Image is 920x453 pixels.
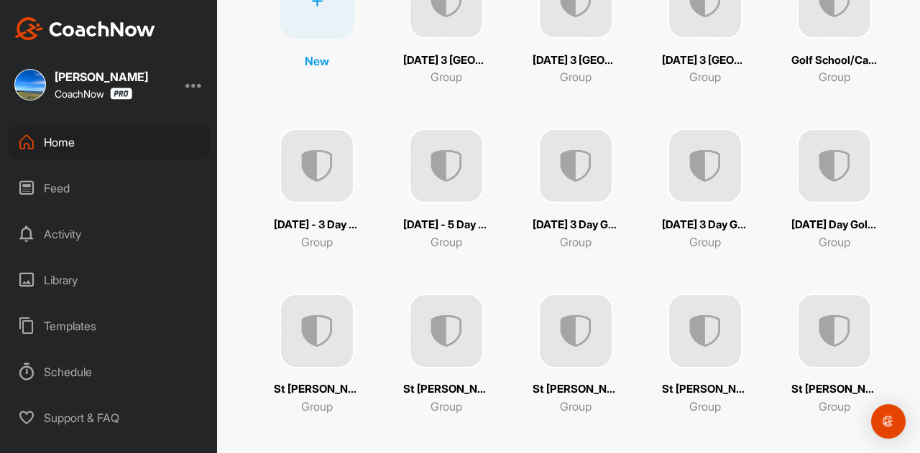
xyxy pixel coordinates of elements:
[403,217,489,233] p: [DATE] - 5 Day School
[8,354,211,390] div: Schedule
[280,294,354,368] img: uAAAAAElFTkSuQmCC
[662,381,748,398] p: St [PERSON_NAME] Golf Camp Elite [DATE]
[819,398,850,415] p: Group
[662,217,748,233] p: [DATE] 3 Day Golf School
[403,381,489,398] p: St [PERSON_NAME] Golf Camp Development [DATE]
[689,68,721,85] p: Group
[533,217,619,233] p: [DATE] 3 Day Golf School
[55,88,132,100] div: CoachNow
[409,129,484,203] img: uAAAAAElFTkSuQmCC
[819,68,850,85] p: Group
[274,381,360,398] p: St [PERSON_NAME] Tournament camp
[8,170,211,206] div: Feed
[533,381,619,398] p: St [PERSON_NAME] Golf Camp Elite [DATE]
[305,52,329,70] p: New
[560,233,592,251] p: Group
[8,124,211,160] div: Home
[871,404,906,439] div: Open Intercom Messenger
[110,88,132,100] img: CoachNow Pro
[797,129,872,203] img: uAAAAAElFTkSuQmCC
[8,400,211,436] div: Support & FAQ
[538,294,613,368] img: uAAAAAElFTkSuQmCC
[797,294,872,368] img: uAAAAAElFTkSuQmCC
[274,217,360,233] p: [DATE] - 3 Day Golf School
[791,52,878,69] p: Golf School/Camps Videos
[431,68,462,85] p: Group
[8,308,211,344] div: Templates
[533,52,619,69] p: [DATE] 3 [GEOGRAPHIC_DATA]
[431,233,462,251] p: Group
[403,52,489,69] p: [DATE] 3 [GEOGRAPHIC_DATA]
[689,233,721,251] p: Group
[689,398,721,415] p: Group
[560,68,592,85] p: Group
[538,129,613,203] img: uAAAAAElFTkSuQmCC
[819,233,850,251] p: Group
[560,398,592,415] p: Group
[301,398,333,415] p: Group
[668,129,742,203] img: uAAAAAElFTkSuQmCC
[55,71,148,83] div: [PERSON_NAME]
[791,381,878,398] p: St [PERSON_NAME] Golf Camp Junior Development [DATE]
[668,294,742,368] img: uAAAAAElFTkSuQmCC
[409,294,484,368] img: uAAAAAElFTkSuQmCC
[791,217,878,233] p: [DATE] Day Golf School 2025
[8,216,211,252] div: Activity
[8,262,211,298] div: Library
[14,17,155,40] img: CoachNow
[280,129,354,203] img: uAAAAAElFTkSuQmCC
[301,233,333,251] p: Group
[14,69,46,101] img: square_e161ac2ab5c174c22aa3ad7bf36d9585.jpg
[431,398,462,415] p: Group
[662,52,748,69] p: [DATE] 3 [GEOGRAPHIC_DATA]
